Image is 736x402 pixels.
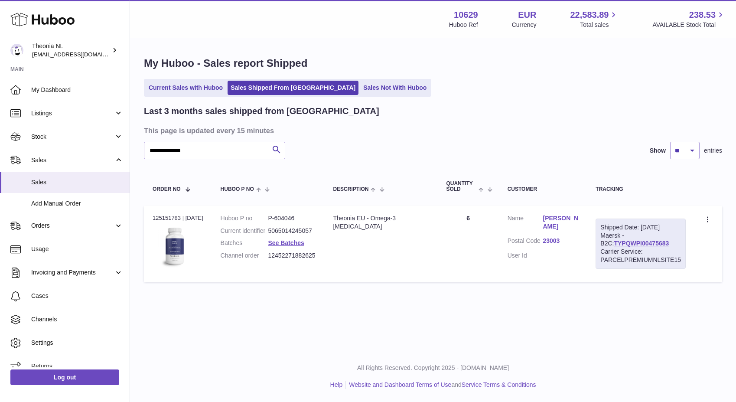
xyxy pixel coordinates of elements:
[600,223,681,232] div: Shipped Date: [DATE]
[543,237,578,245] a: 23003
[600,248,681,264] div: Carrier Service: PARCELPREMIUMNLSITE15
[580,21,619,29] span: Total sales
[31,339,123,347] span: Settings
[31,245,123,253] span: Usage
[146,81,226,95] a: Current Sales with Huboo
[704,147,722,155] span: entries
[221,186,254,192] span: Huboo P no
[596,219,686,269] div: Maersk - B2C:
[543,214,578,231] a: [PERSON_NAME]
[31,292,123,300] span: Cases
[330,381,343,388] a: Help
[333,186,368,192] span: Description
[144,126,720,135] h3: This page is updated every 15 minutes
[268,214,316,222] dd: P-604046
[508,214,543,233] dt: Name
[518,9,536,21] strong: EUR
[10,44,23,57] img: info@wholesomegoods.eu
[333,214,429,231] div: Theonia EU - Omega-3 [MEDICAL_DATA]
[31,156,114,164] span: Sales
[31,222,114,230] span: Orders
[31,268,114,277] span: Invoicing and Payments
[32,51,127,58] span: [EMAIL_ADDRESS][DOMAIN_NAME]
[652,21,726,29] span: AVAILABLE Stock Total
[268,227,316,235] dd: 5065014245057
[614,240,669,247] a: TYPQWPI00475683
[31,109,114,118] span: Listings
[31,362,123,370] span: Returns
[221,252,268,260] dt: Channel order
[153,214,203,222] div: 125151783 | [DATE]
[512,21,537,29] div: Currency
[137,364,729,372] p: All Rights Reserved. Copyright 2025 - [DOMAIN_NAME]
[31,86,123,94] span: My Dashboard
[349,381,451,388] a: Website and Dashboard Terms of Use
[346,381,536,389] li: and
[454,9,478,21] strong: 10629
[462,381,536,388] a: Service Terms & Conditions
[508,186,579,192] div: Customer
[10,369,119,385] a: Log out
[596,186,686,192] div: Tracking
[221,239,268,247] dt: Batches
[360,81,430,95] a: Sales Not With Huboo
[32,42,110,59] div: Theonia NL
[508,252,543,260] dt: User Id
[437,206,498,282] td: 6
[153,225,196,268] img: 106291725893086.jpg
[144,56,722,70] h1: My Huboo - Sales report Shipped
[570,9,619,29] a: 22,583.89 Total sales
[31,133,114,141] span: Stock
[228,81,358,95] a: Sales Shipped From [GEOGRAPHIC_DATA]
[31,315,123,324] span: Channels
[31,199,123,208] span: Add Manual Order
[221,214,268,222] dt: Huboo P no
[221,227,268,235] dt: Current identifier
[449,21,478,29] div: Huboo Ref
[144,105,379,117] h2: Last 3 months sales shipped from [GEOGRAPHIC_DATA]
[153,186,181,192] span: Order No
[652,9,726,29] a: 238.53 AVAILABLE Stock Total
[446,181,476,192] span: Quantity Sold
[570,9,609,21] span: 22,583.89
[31,178,123,186] span: Sales
[508,237,543,247] dt: Postal Code
[650,147,666,155] label: Show
[268,252,316,260] dd: 12452271882625
[268,239,304,246] a: See Batches
[689,9,716,21] span: 238.53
